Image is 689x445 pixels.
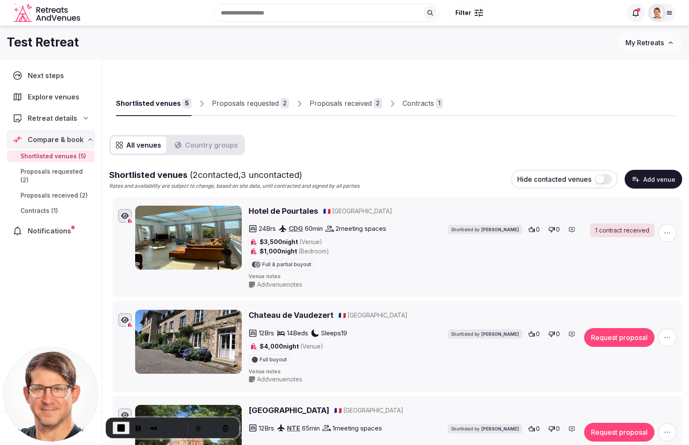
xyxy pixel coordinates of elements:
span: Contracts (1) [20,207,58,215]
span: Filter [455,9,471,17]
span: 0 [536,425,540,433]
button: 🇫🇷 [323,207,330,215]
span: 12 Brs [259,424,274,433]
a: Proposals received2 [310,91,382,116]
a: Chateau de Vaudezert [249,310,333,320]
span: 0 [556,225,560,234]
span: [GEOGRAPHIC_DATA] [332,207,392,215]
span: $3,500 night [260,238,322,246]
span: Explore venues [28,92,83,102]
button: All venues [111,137,166,154]
span: $1,000 night [260,247,329,256]
span: 24 Brs [259,224,276,233]
button: 🇫🇷 [339,311,346,320]
span: My Retreats [625,38,664,47]
span: Add venue notes [257,280,302,289]
span: Hide contacted venues [517,175,591,183]
span: Shortlisted venues [109,170,302,180]
button: 0 [526,328,542,340]
span: 1 meeting spaces [333,424,382,433]
span: 12 Brs [259,329,274,337]
img: Chateau de Vaudezert [135,310,242,374]
span: Full buyout [260,357,287,362]
a: Shortlisted venues (5) [7,150,95,162]
span: (Venue) [299,238,322,245]
button: 0 [546,423,562,435]
span: Proposals received (2) [20,191,88,200]
a: Proposals requested2 [212,91,289,116]
span: (Venue) [300,343,323,350]
span: Next steps [28,70,67,81]
a: [GEOGRAPHIC_DATA] [249,405,329,416]
button: Country groups [170,137,243,154]
div: Shortlisted by [448,424,522,433]
button: 🇫🇷 [334,406,342,415]
div: 5 [182,98,191,108]
span: [GEOGRAPHIC_DATA] [343,406,403,415]
span: 0 [556,425,560,433]
a: Proposals received (2) [7,189,95,201]
span: Retreat details [28,113,77,123]
button: 0 [546,224,562,236]
div: Contracts [402,98,434,108]
div: 1 [436,98,443,108]
span: Sleeps 19 [321,329,347,337]
span: Compare & book [28,134,84,145]
div: Shortlisted by [448,329,522,339]
button: Request proposal [584,328,654,347]
a: Explore venues [7,88,95,106]
button: Add venue [625,170,682,189]
button: 0 [546,328,562,340]
span: Add venue notes [257,375,302,384]
a: Hotel de Pourtales [249,206,318,216]
span: Venue notes [249,273,677,280]
span: Shortlisted venues (5) [20,152,86,160]
button: Request proposal [584,423,654,442]
img: Mark Fromson [651,7,663,19]
span: Venue notes [249,368,677,375]
p: Rates and availability are subject to change, based on site data, until contracted and signed by ... [109,183,359,190]
span: 60 min [305,224,323,233]
a: Contracts (1) [7,205,95,217]
span: [GEOGRAPHIC_DATA] [347,311,408,320]
span: 0 [536,225,540,234]
a: Shortlisted venues5 [116,91,191,116]
button: 0 [526,423,542,435]
span: Notifications [28,226,75,236]
span: [PERSON_NAME] [481,426,519,432]
div: Shortlisted by [448,225,522,234]
div: 2 [373,98,382,108]
span: 🇫🇷 [334,407,342,414]
button: My Retreats [617,32,682,53]
span: 65 min [302,424,320,433]
span: 0 [556,330,560,338]
a: 1 contract received [590,224,654,237]
a: CDG [289,224,303,233]
span: (Bedroom) [298,247,329,255]
button: Filter [450,5,489,21]
span: Proposals requested (2) [20,167,91,184]
h1: Test Retreat [7,34,79,51]
a: NTE [287,424,300,432]
span: 2 meeting spaces [336,224,386,233]
span: $4,000 night [260,342,323,351]
span: 14 Beds [287,329,308,337]
svg: Retreats and Venues company logo [14,3,82,23]
span: [PERSON_NAME] [481,227,519,233]
div: 2 [281,98,289,108]
span: 0 [536,330,540,338]
span: [PERSON_NAME] [481,331,519,337]
div: Proposals received [310,98,372,108]
a: Notifications [7,222,95,240]
span: Full & partial buyout [262,262,311,267]
span: 🇫🇷 [339,311,346,319]
span: 🇫🇷 [323,207,330,215]
a: Visit the homepage [14,3,82,23]
button: 0 [526,224,542,236]
img: Hotel de Pourtales [135,206,242,270]
a: Contracts1 [402,91,443,116]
